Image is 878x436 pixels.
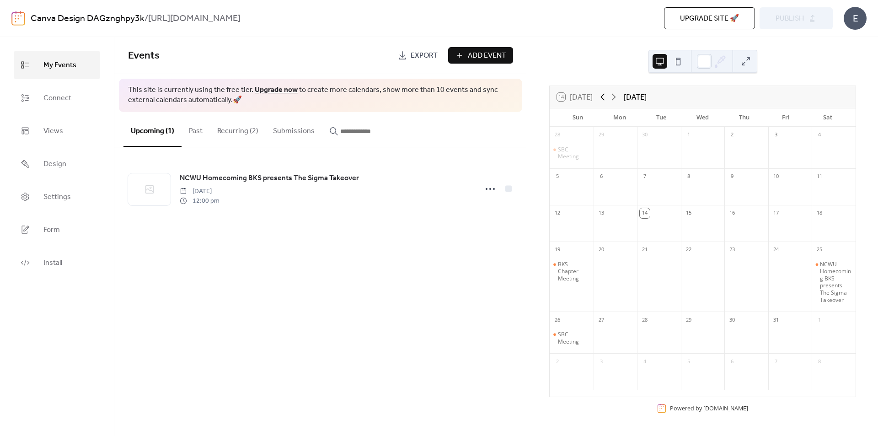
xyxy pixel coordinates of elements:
span: Design [43,157,66,172]
span: Views [43,124,63,139]
div: Wed [682,108,723,127]
a: Install [14,248,100,277]
span: Form [43,223,60,237]
div: 3 [771,130,781,140]
div: 5 [684,356,694,366]
button: Upgrade site 🚀 [664,7,755,29]
div: 5 [552,172,562,182]
span: NCWU Homecoming BKS presents The Sigma Takeover [180,173,359,184]
div: 25 [814,245,824,255]
div: SBC Meeting [550,146,594,160]
span: This site is currently using the free tier. to create more calendars, show more than 10 events an... [128,85,513,106]
div: NCWU Homecoming BKS presents The Sigma Takeover [820,261,852,304]
div: 15 [684,208,694,218]
a: Settings [14,183,100,211]
span: Export [411,50,438,61]
div: 31 [771,315,781,325]
b: [URL][DOMAIN_NAME] [148,10,241,27]
div: Thu [723,108,765,127]
span: 12:00 pm [180,196,219,206]
div: BKS Chapter Meeting [558,261,590,282]
div: 2 [727,130,737,140]
div: 18 [814,208,824,218]
div: NCWU Homecoming BKS presents The Sigma Takeover [812,261,856,304]
button: Add Event [448,47,513,64]
div: 6 [727,356,737,366]
button: Submissions [266,112,322,146]
a: Export [391,47,444,64]
a: Connect [14,84,100,112]
div: 30 [640,130,650,140]
button: Past [182,112,210,146]
div: 8 [814,356,824,366]
a: Views [14,117,100,145]
a: Form [14,215,100,244]
div: 27 [596,315,606,325]
div: 13 [596,208,606,218]
a: [DOMAIN_NAME] [703,404,748,412]
div: 9 [727,172,737,182]
div: 21 [640,245,650,255]
div: 16 [727,208,737,218]
span: [DATE] [180,187,219,196]
div: 6 [596,172,606,182]
div: 19 [552,245,562,255]
div: SBC Meeting [558,331,590,345]
div: 3 [596,356,606,366]
div: 26 [552,315,562,325]
span: Events [128,46,160,66]
div: Sat [807,108,848,127]
div: 7 [771,356,781,366]
div: 28 [640,315,650,325]
div: Mon [599,108,640,127]
span: My Events [43,58,76,73]
div: Sun [557,108,599,127]
a: NCWU Homecoming BKS presents The Sigma Takeover [180,172,359,184]
button: Recurring (2) [210,112,266,146]
div: 30 [727,315,737,325]
span: Add Event [468,50,506,61]
div: Powered by [670,404,748,412]
div: 12 [552,208,562,218]
div: 1 [684,130,694,140]
div: 2 [552,356,562,366]
div: Tue [640,108,682,127]
div: E [844,7,867,30]
a: Canva Design DAGznghpy3k [31,10,145,27]
div: 29 [596,130,606,140]
a: Upgrade now [255,83,298,97]
div: 11 [814,172,824,182]
span: Connect [43,91,71,106]
b: / [145,10,148,27]
img: logo [11,11,25,26]
span: Upgrade site 🚀 [680,13,739,24]
div: SBC Meeting [558,146,590,160]
div: 8 [684,172,694,182]
div: [DATE] [624,92,647,102]
div: 1 [814,315,824,325]
div: BKS Chapter Meeting [550,261,594,282]
div: 10 [771,172,781,182]
button: Upcoming (1) [123,112,182,147]
div: 22 [684,245,694,255]
span: Settings [43,190,71,205]
div: 4 [640,356,650,366]
div: 7 [640,172,650,182]
div: 20 [596,245,606,255]
div: SBC Meeting [550,331,594,345]
div: 23 [727,245,737,255]
div: Fri [765,108,807,127]
div: 14 [640,208,650,218]
div: 24 [771,245,781,255]
div: 4 [814,130,824,140]
div: 17 [771,208,781,218]
a: Design [14,150,100,178]
a: My Events [14,51,100,79]
div: 29 [684,315,694,325]
div: 28 [552,130,562,140]
span: Install [43,256,62,270]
